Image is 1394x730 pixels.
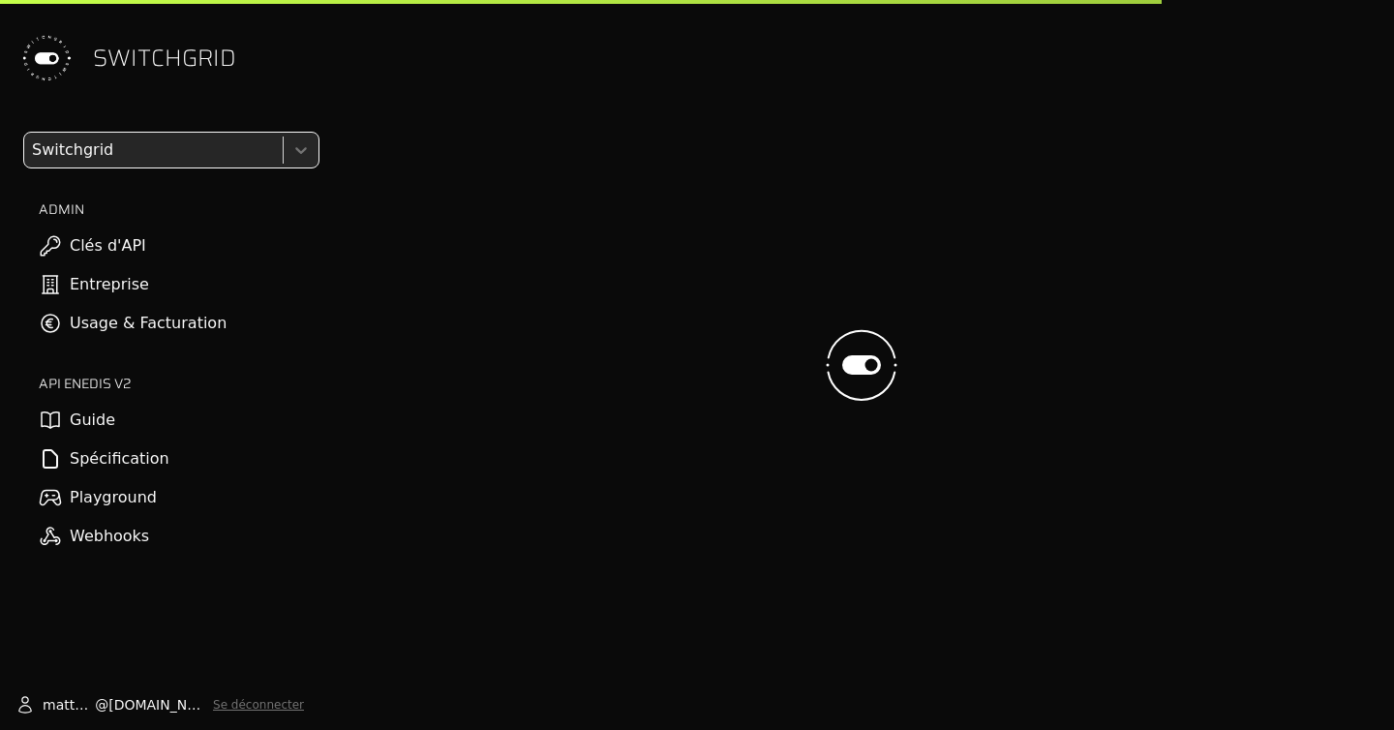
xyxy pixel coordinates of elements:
span: SWITCHGRID [93,43,236,74]
span: matthieu [43,695,95,715]
span: [DOMAIN_NAME] [108,695,205,715]
h2: ADMIN [39,199,319,219]
img: Switchgrid Logo [15,27,77,89]
span: @ [95,695,108,715]
h2: API ENEDIS v2 [39,374,319,393]
button: Se déconnecter [213,697,304,713]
